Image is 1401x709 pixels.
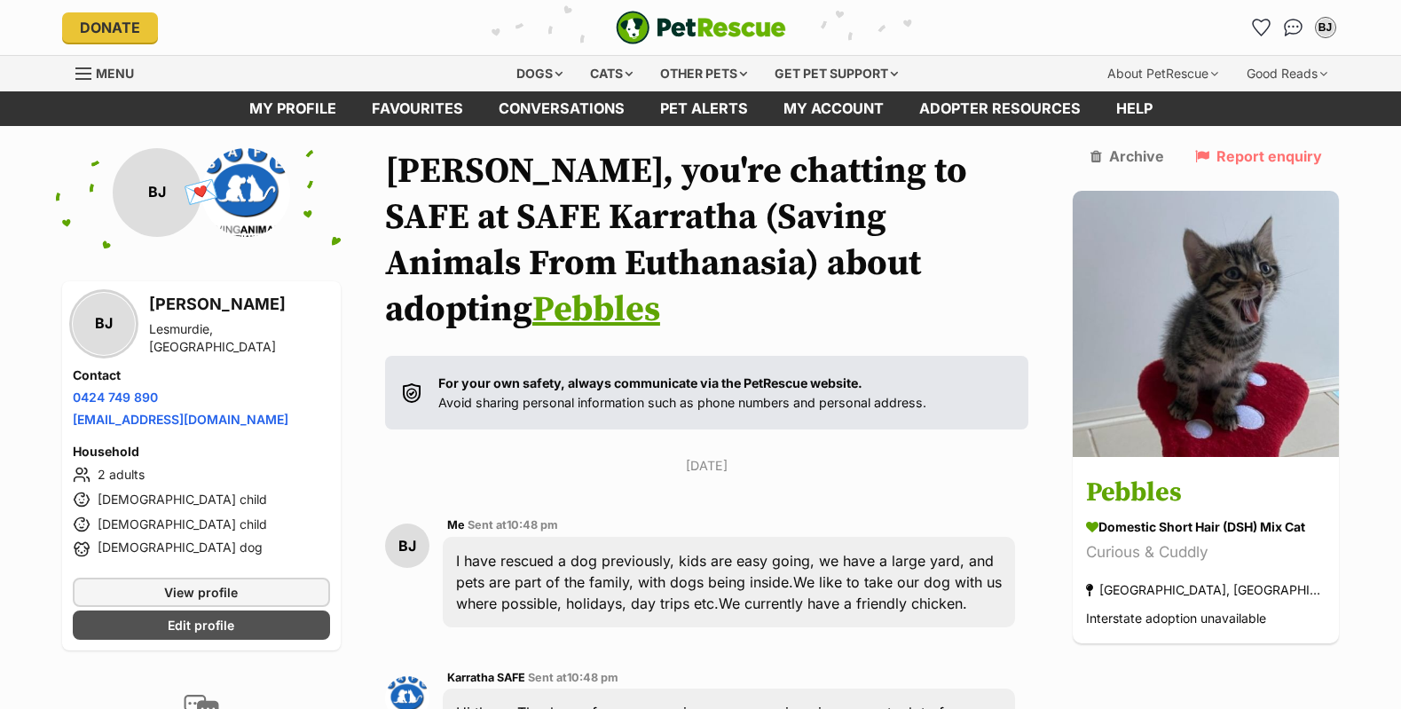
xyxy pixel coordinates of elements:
img: Pebbles [1073,191,1339,457]
span: View profile [164,583,238,602]
span: Sent at [468,518,558,532]
div: Domestic Short Hair (DSH) Mix Cat [1086,517,1326,536]
span: Interstate adoption unavailable [1086,611,1266,626]
img: logo-e224e6f780fb5917bec1dbf3a21bbac754714ae5b6737aabdf751b685950b380.svg [616,11,786,44]
span: Me [447,518,465,532]
a: conversations [481,91,642,126]
li: [DEMOGRAPHIC_DATA] child [73,489,330,510]
h4: Household [73,443,330,461]
div: BJ [1317,19,1334,36]
div: Other pets [648,56,760,91]
div: BJ [73,293,135,355]
a: [EMAIL_ADDRESS][DOMAIN_NAME] [73,412,288,427]
h3: Pebbles [1086,473,1326,513]
a: Adopter resources [901,91,1098,126]
a: Pebbles [532,288,660,332]
li: 2 adults [73,464,330,485]
a: Donate [62,12,158,43]
button: My account [1311,13,1340,42]
span: Edit profile [168,616,234,634]
strong: For your own safety, always communicate via the PetRescue website. [438,375,862,390]
li: [DEMOGRAPHIC_DATA] child [73,514,330,535]
h3: [PERSON_NAME] [149,292,330,317]
h4: Contact [73,366,330,384]
div: BJ [113,148,201,237]
a: Pebbles Domestic Short Hair (DSH) Mix Cat Curious & Cuddly [GEOGRAPHIC_DATA], [GEOGRAPHIC_DATA] I... [1073,460,1339,643]
li: [DEMOGRAPHIC_DATA] dog [73,539,330,560]
a: Favourites [354,91,481,126]
a: PetRescue [616,11,786,44]
div: About PetRescue [1095,56,1231,91]
a: Menu [75,56,146,88]
img: chat-41dd97257d64d25036548639549fe6c8038ab92f7586957e7f3b1b290dea8141.svg [1284,19,1303,36]
p: [DATE] [385,456,1029,475]
p: Avoid sharing personal information such as phone numbers and personal address. [438,374,926,412]
a: My profile [232,91,354,126]
h1: [PERSON_NAME], you're chatting to SAFE at SAFE Karratha (Saving Animals From Euthanasia) about ad... [385,148,1029,333]
span: Menu [96,66,134,81]
img: SAFE Karratha (Saving Animals From Euthanasia) profile pic [201,148,290,237]
div: Curious & Cuddly [1086,540,1326,564]
span: 💌 [181,173,221,211]
a: Edit profile [73,611,330,640]
span: 10:48 pm [567,671,618,684]
a: 0424 749 890 [73,390,158,405]
a: Archive [1090,148,1164,164]
a: Conversations [1279,13,1308,42]
a: Pet alerts [642,91,766,126]
div: I have rescued a dog previously, kids are easy going, we have a large yard, and pets are part of ... [443,537,1016,627]
div: Lesmurdie, [GEOGRAPHIC_DATA] [149,320,330,356]
span: 10:48 pm [507,518,558,532]
a: My account [766,91,901,126]
a: Help [1098,91,1170,126]
span: Sent at [528,671,618,684]
ul: Account quick links [1248,13,1340,42]
div: Dogs [504,56,575,91]
a: Report enquiry [1195,148,1322,164]
span: Karratha SAFE [447,671,525,684]
a: View profile [73,578,330,607]
div: BJ [385,524,429,568]
div: [GEOGRAPHIC_DATA], [GEOGRAPHIC_DATA] [1086,578,1326,602]
a: Favourites [1248,13,1276,42]
div: Cats [578,56,645,91]
div: Good Reads [1234,56,1340,91]
div: Get pet support [762,56,910,91]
